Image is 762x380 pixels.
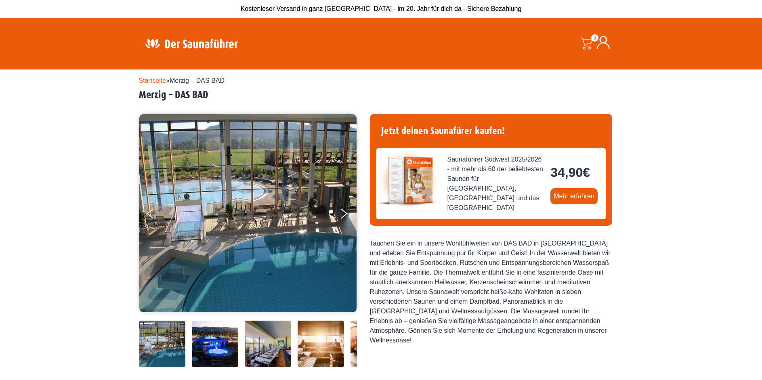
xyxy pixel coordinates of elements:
div: Tauchen Sie ein in unsere Wohlfühlwelten von DAS BAD in [GEOGRAPHIC_DATA] und erleben Sie Entspan... [370,239,612,345]
bdi: 34,90 [550,165,590,180]
h2: Merzig – DAS BAD [139,89,623,101]
img: der-saunafuehrer-2025-suedwest.jpg [376,148,441,213]
a: Startseite [139,77,166,84]
span: 0 [591,34,598,42]
button: Next [339,205,359,225]
span: € [583,165,590,180]
span: » [139,77,225,84]
a: Mehr erfahren [550,188,598,204]
button: Previous [147,205,167,225]
span: Merzig – DAS BAD [170,77,225,84]
h4: Jetzt deinen Saunafürer kaufen! [376,120,606,142]
span: Kostenloser Versand in ganz [GEOGRAPHIC_DATA] - im 20. Jahr für dich da - Sichere Bezahlung [241,5,522,12]
span: Saunaführer Südwest 2025/2026 - mit mehr als 60 der beliebtesten Saunen für [GEOGRAPHIC_DATA], [G... [447,155,544,213]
